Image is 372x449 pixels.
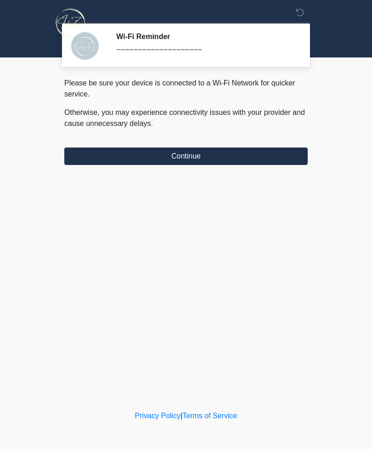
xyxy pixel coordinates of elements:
div: ~~~~~~~~~~~~~~~~~~~~ [116,45,294,56]
a: | [180,412,182,420]
p: Please be sure your device is connected to a Wi-Fi Network for quicker service. [64,78,308,100]
img: InfuZen Health Logo [55,7,87,39]
a: Privacy Policy [135,412,181,420]
span: . [151,119,153,127]
p: Otherwise, you may experience connectivity issues with your provider and cause unnecessary delays [64,107,308,129]
button: Continue [64,148,308,165]
a: Terms of Service [182,412,237,420]
img: Agent Avatar [71,32,99,60]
